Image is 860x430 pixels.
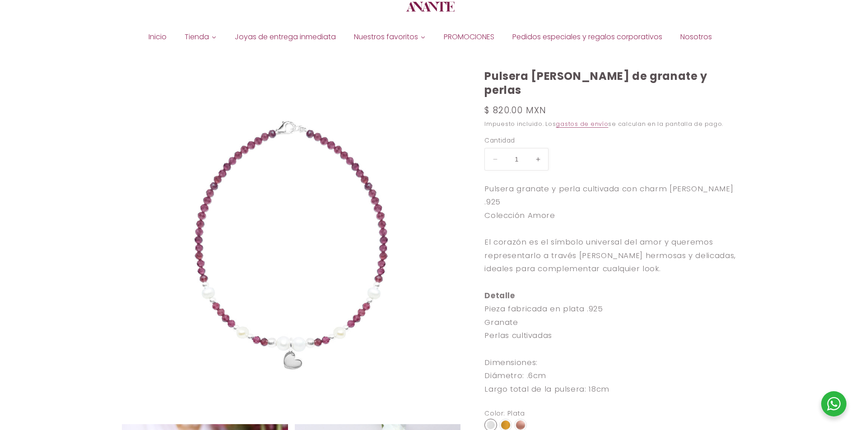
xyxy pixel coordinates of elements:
[444,32,494,42] span: PROMOCIONES
[484,408,503,419] div: Color
[185,32,209,42] span: Tienda
[484,120,738,129] div: Impuesto incluido. Los se calculan en la pantalla de pago.
[149,32,167,42] span: Inicio
[139,30,176,44] a: Inicio
[484,69,738,97] h1: Pulsera [PERSON_NAME] de granate y perlas
[680,32,712,42] span: Nosotros
[235,32,336,42] span: Joyas de entrega inmediata
[512,32,662,42] span: Pedidos especiales y regalos corporativos
[503,408,525,419] div: : Plata
[345,30,435,44] a: Nuestros favoritos
[484,183,736,394] span: Pulsera granate y perla cultivada con charm [PERSON_NAME] .925 Colección Amore El corazón es el s...
[484,136,693,145] label: Cantidad
[226,30,345,44] a: Joyas de entrega inmediata
[671,30,721,44] a: Nosotros
[556,120,608,128] a: gastos de envío
[354,32,418,42] span: Nuestros favoritos
[435,30,503,44] a: PROMOCIONES
[484,104,546,117] span: $ 820.00 MXN
[503,30,671,44] a: Pedidos especiales y regalos corporativos
[122,69,460,418] img: 022B03.1.jpg
[176,30,226,44] a: Tienda
[484,290,515,301] strong: Detalle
